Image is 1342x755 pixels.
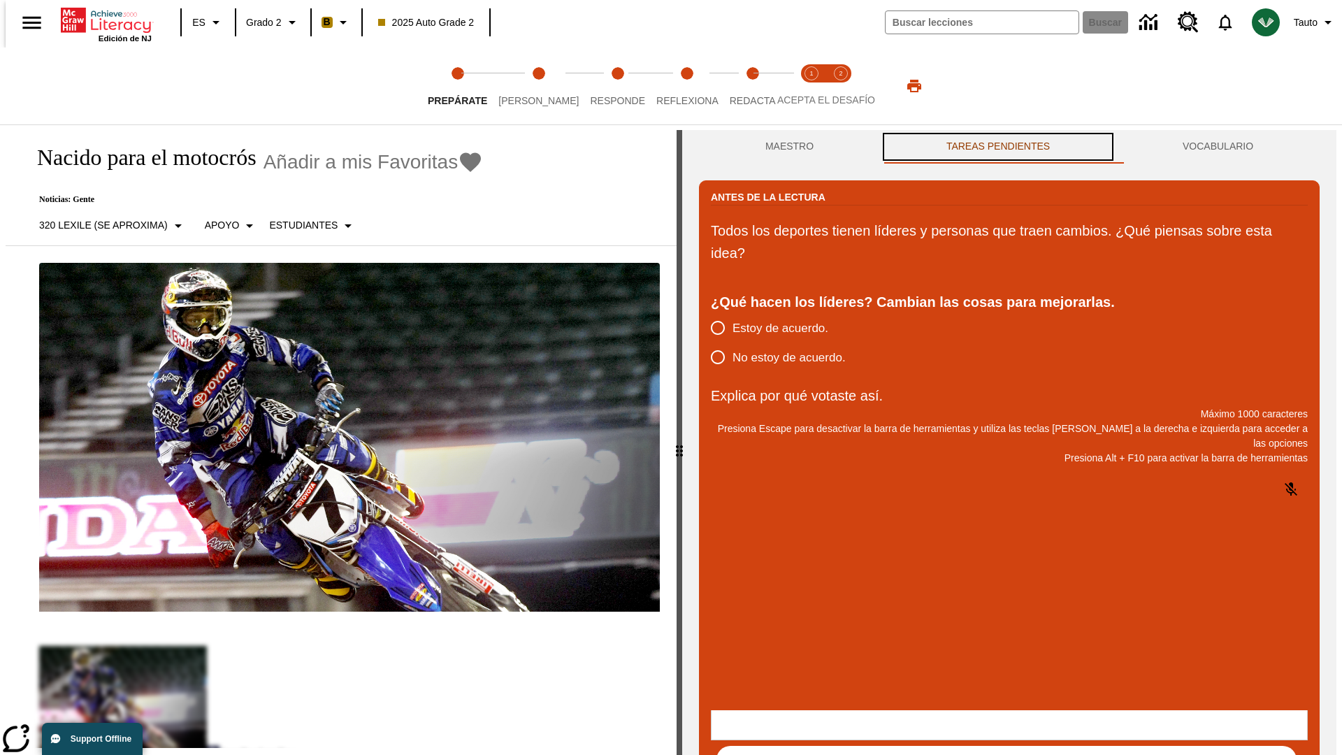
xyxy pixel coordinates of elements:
span: Edición de NJ [99,34,152,43]
span: Añadir a mis Favoritas [264,151,459,173]
img: avatar image [1252,8,1280,36]
button: Escoja un nuevo avatar [1243,4,1288,41]
button: Añadir a mis Favoritas - Nacido para el motocrós [264,150,484,174]
div: activity [682,130,1336,755]
div: Instructional Panel Tabs [699,130,1320,164]
div: reading [6,130,677,748]
a: Centro de recursos, Se abrirá en una pestaña nueva. [1169,3,1207,41]
p: 320 Lexile (Se aproxima) [39,218,168,233]
span: Responde [590,95,645,106]
button: Seleccionar estudiante [264,213,362,238]
button: Tipo de apoyo, Apoyo [199,213,264,238]
button: Haga clic para activar la función de reconocimiento de voz [1274,473,1308,506]
p: Presiona Alt + F10 para activar la barra de herramientas [711,451,1308,466]
p: Estudiantes [269,218,338,233]
button: Boost El color de la clase es anaranjado claro. Cambiar el color de la clase. [316,10,357,35]
button: Acepta el desafío contesta step 2 of 2 [821,48,861,124]
button: Seleccione Lexile, 320 Lexile (Se aproxima) [34,213,192,238]
input: Buscar campo [886,11,1078,34]
text: 2 [839,70,842,77]
span: [PERSON_NAME] [498,95,579,106]
span: Redacta [730,95,776,106]
button: Lee step 2 of 5 [487,48,590,124]
p: Explica por qué votaste así. [711,384,1308,407]
button: Lenguaje: ES, Selecciona un idioma [186,10,231,35]
span: Estoy de acuerdo. [733,319,828,338]
img: El corredor de motocrós James Stewart vuela por los aires en su motocicleta de montaña [39,263,660,612]
button: Perfil/Configuración [1288,10,1342,35]
button: TAREAS PENDIENTES [880,130,1116,164]
span: Grado 2 [246,15,282,30]
div: Pulsa la tecla de intro o la barra espaciadora y luego presiona las flechas de derecha e izquierd... [677,130,682,755]
span: ACEPTA EL DESAFÍO [777,94,875,106]
button: Acepta el desafío lee step 1 of 2 [791,48,832,124]
span: Prepárate [428,95,487,106]
p: Presiona Escape para desactivar la barra de herramientas y utiliza las teclas [PERSON_NAME] a la ... [711,422,1308,451]
span: No estoy de acuerdo. [733,349,846,367]
span: Support Offline [71,734,131,744]
div: Portada [61,5,152,43]
button: Imprimir [892,73,937,99]
a: Notificaciones [1207,4,1243,41]
h1: Nacido para el motocrós [22,145,257,171]
p: Noticias: Gente [22,194,483,205]
button: Redacta step 5 of 5 [719,48,787,124]
button: Prepárate step 1 of 5 [417,48,498,124]
a: Centro de información [1131,3,1169,42]
span: B [324,13,331,31]
span: Tauto [1294,15,1318,30]
p: Apoyo [205,218,240,233]
body: Explica por qué votaste así. Máximo 1000 caracteres Presiona Alt + F10 para activar la barra de h... [6,11,204,24]
button: Responde step 3 of 5 [579,48,656,124]
button: Support Offline [42,723,143,755]
button: Abrir el menú lateral [11,2,52,43]
p: Todos los deportes tienen líderes y personas que traen cambios. ¿Qué piensas sobre esta idea? [711,220,1308,264]
h2: Antes de la lectura [711,189,825,205]
button: Maestro [699,130,880,164]
div: poll [711,313,857,372]
button: Reflexiona step 4 of 5 [645,48,730,124]
span: ES [192,15,205,30]
p: Máximo 1000 caracteres [711,407,1308,422]
div: ¿Qué hacen los líderes? Cambian las cosas para mejorarlas. [711,291,1308,313]
button: VOCABULARIO [1116,130,1320,164]
span: 2025 Auto Grade 2 [378,15,475,30]
text: 1 [809,70,813,77]
button: Grado: Grado 2, Elige un grado [240,10,306,35]
span: Reflexiona [656,95,719,106]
